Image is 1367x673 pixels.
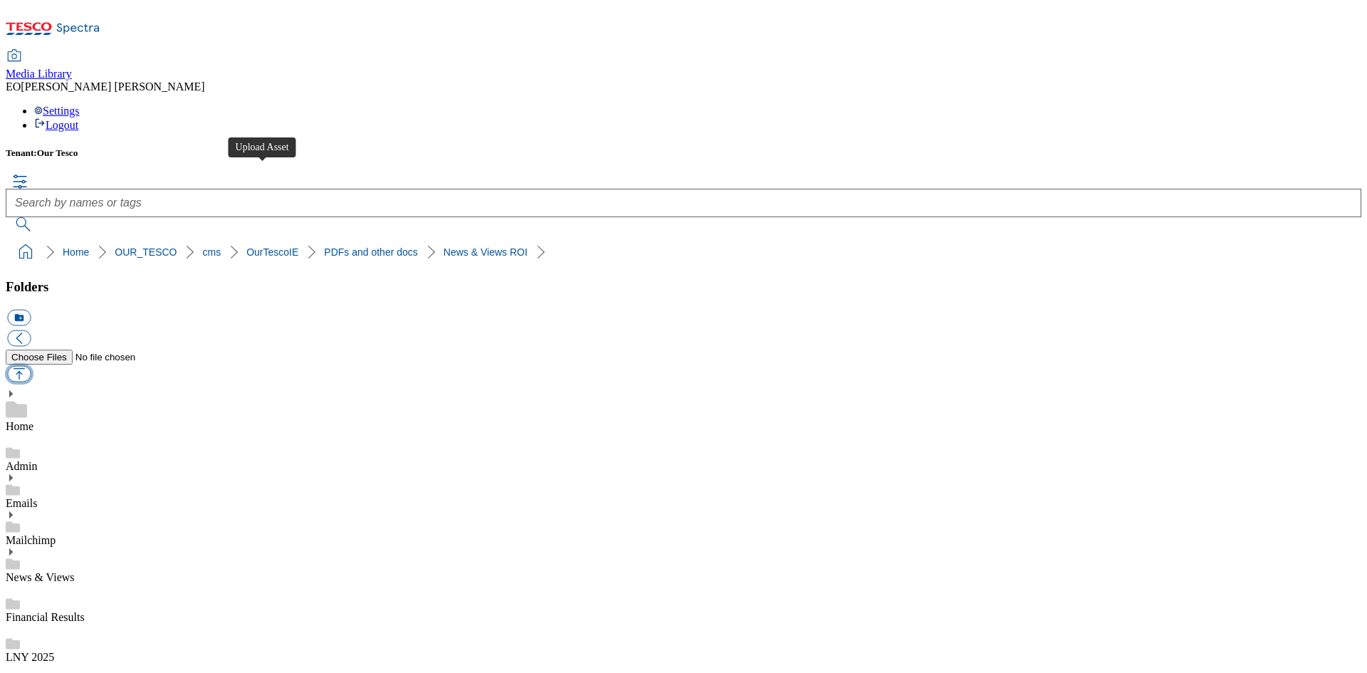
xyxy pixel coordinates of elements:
[324,246,418,258] a: PDFs and other docs
[6,147,1361,159] h5: Tenant:
[6,189,1361,217] input: Search by names or tags
[6,420,33,432] a: Home
[444,246,528,258] a: News & Views ROI
[14,241,37,264] a: home
[115,246,177,258] a: OUR_TESCO
[6,460,37,472] a: Admin
[34,105,80,117] a: Settings
[6,80,21,93] span: EO
[6,534,56,546] a: Mailchimp
[6,68,72,80] span: Media Library
[6,239,1361,266] nav: breadcrumb
[63,246,89,258] a: Home
[37,147,78,158] span: Our Tesco
[6,611,85,623] a: Financial Results
[6,571,75,583] a: News & Views
[6,51,72,80] a: Media Library
[21,80,204,93] span: [PERSON_NAME] [PERSON_NAME]
[202,246,221,258] a: cms
[6,279,1361,295] h3: Folders
[246,246,298,258] a: OurTescoIE
[6,497,37,509] a: Emails
[34,119,78,131] a: Logout
[6,651,54,663] a: LNY 2025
